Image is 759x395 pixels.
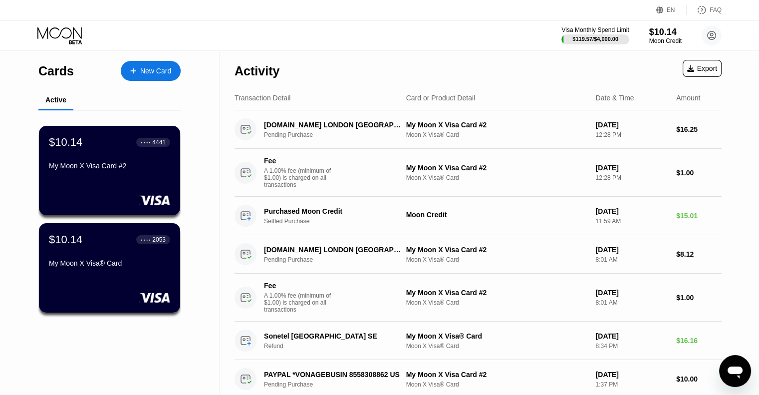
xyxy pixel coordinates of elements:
[406,381,588,388] div: Moon X Visa® Card
[264,381,411,388] div: Pending Purchase
[595,381,668,388] div: 1:37 PM
[649,27,682,37] div: $10.14
[676,294,722,302] div: $1.00
[141,238,151,241] div: ● ● ● ●
[264,256,411,263] div: Pending Purchase
[595,332,668,340] div: [DATE]
[45,96,66,104] div: Active
[235,64,279,78] div: Activity
[406,343,588,350] div: Moon X Visa® Card
[264,332,401,340] div: Sonetel [GEOGRAPHIC_DATA] SE
[235,235,722,274] div: [DOMAIN_NAME] LONDON [GEOGRAPHIC_DATA]Pending PurchaseMy Moon X Visa Card #2Moon X Visa® Card[DAT...
[595,94,634,102] div: Date & Time
[595,131,668,138] div: 12:28 PM
[595,371,668,379] div: [DATE]
[235,110,722,149] div: [DOMAIN_NAME] LONDON [GEOGRAPHIC_DATA]Pending PurchaseMy Moon X Visa Card #2Moon X Visa® Card[DAT...
[406,94,476,102] div: Card or Product Detail
[649,37,682,44] div: Moon Credit
[595,164,668,172] div: [DATE]
[406,164,588,172] div: My Moon X Visa Card #2
[406,371,588,379] div: My Moon X Visa Card #2
[406,256,588,263] div: Moon X Visa® Card
[595,218,668,225] div: 11:59 AM
[406,246,588,254] div: My Moon X Visa Card #2
[656,5,687,15] div: EN
[595,246,668,254] div: [DATE]
[676,337,722,345] div: $16.16
[235,322,722,360] div: Sonetel [GEOGRAPHIC_DATA] SERefundMy Moon X Visa® CardMoon X Visa® Card[DATE]8:34 PM$16.16
[235,197,722,235] div: Purchased Moon CreditSettled PurchaseMoon Credit[DATE]11:59 AM$15.01
[406,131,588,138] div: Moon X Visa® Card
[561,26,629,44] div: Visa Monthly Spend Limit$119.57/$4,000.00
[235,274,722,322] div: FeeA 1.00% fee (minimum of $1.00) is charged on all transactionsMy Moon X Visa Card #2Moon X Visa...
[38,64,74,78] div: Cards
[264,246,401,254] div: [DOMAIN_NAME] LONDON [GEOGRAPHIC_DATA]
[152,139,166,146] div: 4441
[406,211,588,219] div: Moon Credit
[141,141,151,144] div: ● ● ● ●
[264,371,401,379] div: PAYPAL *VONAGEBUSIN 8558308862 US
[710,6,722,13] div: FAQ
[406,174,588,181] div: Moon X Visa® Card
[676,212,722,220] div: $15.01
[406,299,588,306] div: Moon X Visa® Card
[264,218,411,225] div: Settled Purchase
[676,94,700,102] div: Amount
[264,157,334,165] div: Fee
[49,136,82,149] div: $10.14
[49,162,170,170] div: My Moon X Visa Card #2
[572,36,618,42] div: $119.57 / $4,000.00
[687,5,722,15] div: FAQ
[595,207,668,215] div: [DATE]
[667,6,675,13] div: EN
[561,26,629,33] div: Visa Monthly Spend Limit
[595,121,668,129] div: [DATE]
[140,67,171,75] div: New Card
[676,375,722,383] div: $10.00
[676,125,722,133] div: $16.25
[152,236,166,243] div: 2053
[595,289,668,297] div: [DATE]
[49,233,82,246] div: $10.14
[264,207,401,215] div: Purchased Moon Credit
[676,250,722,258] div: $8.12
[683,60,722,77] div: Export
[264,282,334,290] div: Fee
[406,289,588,297] div: My Moon X Visa Card #2
[264,121,401,129] div: [DOMAIN_NAME] LONDON [GEOGRAPHIC_DATA]
[39,126,180,215] div: $10.14● ● ● ●4441My Moon X Visa Card #2
[264,131,411,138] div: Pending Purchase
[264,343,411,350] div: Refund
[595,299,668,306] div: 8:01 AM
[235,149,722,197] div: FeeA 1.00% fee (minimum of $1.00) is charged on all transactionsMy Moon X Visa Card #2Moon X Visa...
[264,292,339,313] div: A 1.00% fee (minimum of $1.00) is charged on all transactions
[406,332,588,340] div: My Moon X Visa® Card
[121,61,181,81] div: New Card
[595,343,668,350] div: 8:34 PM
[49,259,170,267] div: My Moon X Visa® Card
[595,256,668,263] div: 8:01 AM
[406,121,588,129] div: My Moon X Visa Card #2
[687,64,717,72] div: Export
[235,94,290,102] div: Transaction Detail
[264,167,339,188] div: A 1.00% fee (minimum of $1.00) is charged on all transactions
[649,27,682,44] div: $10.14Moon Credit
[719,355,751,387] iframe: Button to launch messaging window, conversation in progress
[39,223,180,313] div: $10.14● ● ● ●2053My Moon X Visa® Card
[595,174,668,181] div: 12:28 PM
[676,169,722,177] div: $1.00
